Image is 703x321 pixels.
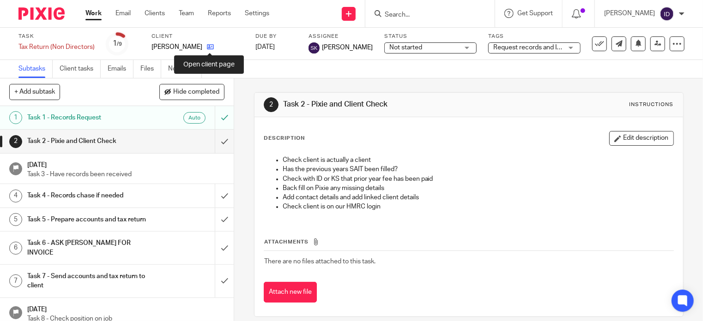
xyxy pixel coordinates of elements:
p: [PERSON_NAME] [604,9,655,18]
a: Audit logs [209,60,244,78]
a: Subtasks [18,60,53,78]
div: 4 [9,190,22,202]
span: Attachments [264,239,309,244]
div: 1 [113,38,122,49]
div: 2 [9,135,22,148]
p: Check client is actually a client [283,155,673,165]
a: Client tasks [60,60,101,78]
a: Clients [145,9,165,18]
div: 6 [9,242,22,255]
p: [PERSON_NAME] [152,42,202,52]
label: Assignee [309,33,373,40]
label: Client [152,33,244,40]
p: Check with ID or KS that prior year fee has been paid [283,174,673,184]
a: Emails [108,60,133,78]
span: Request records and ID fee review [493,44,593,51]
p: Add contact details and add linked client details [283,193,673,202]
h1: Task 4 - Records chase if needed [27,189,146,202]
img: Pixie [18,7,65,20]
h1: Task 5 - Prepare accounts and tax return [27,213,146,226]
span: Get Support [517,10,553,17]
small: /9 [117,42,122,47]
h1: [DATE] [27,303,225,314]
p: Has the previous years SAIT been filled? [283,165,673,174]
h1: [DATE] [27,158,225,170]
a: Files [140,60,161,78]
a: Notes (0) [168,60,202,78]
h1: Task 6 - ASK [PERSON_NAME] FOR INVOICE [27,236,146,260]
h1: Task 2 - Pixie and Client Check [27,134,146,148]
button: + Add subtask [9,84,60,100]
span: [DATE] [255,44,275,50]
span: Hide completed [173,89,219,96]
label: Due by [255,33,297,40]
h1: Task 1 - Records Request [27,111,146,125]
h1: Task 7 - Send accounts and tax return to client [27,269,146,293]
a: Reports [208,9,231,18]
img: svg%3E [309,42,320,53]
span: [PERSON_NAME] [322,43,373,52]
span: Not started [389,44,422,51]
div: 5 [9,213,22,226]
p: Task 3 - Have records been received [27,170,225,179]
div: 2 [264,97,279,112]
label: Tags [488,33,581,40]
p: Description [264,135,305,142]
label: Status [384,33,477,40]
div: Auto [183,112,206,124]
label: Task [18,33,95,40]
p: Back fill on Pixie any missing details [283,184,673,193]
div: Instructions [630,101,674,108]
a: Settings [245,9,269,18]
a: Work [85,9,102,18]
p: Check client is on our HMRC login [283,202,673,211]
button: Edit description [609,131,674,146]
div: 1 [9,111,22,124]
img: svg%3E [660,6,674,21]
a: Team [179,9,194,18]
a: Email [115,9,131,18]
div: 7 [9,274,22,287]
button: Hide completed [159,84,224,100]
button: Attach new file [264,282,317,303]
div: Tax Return (Non Directors) [18,42,95,52]
input: Search [384,11,467,19]
span: There are no files attached to this task. [264,258,376,265]
h1: Task 2 - Pixie and Client Check [283,100,488,109]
